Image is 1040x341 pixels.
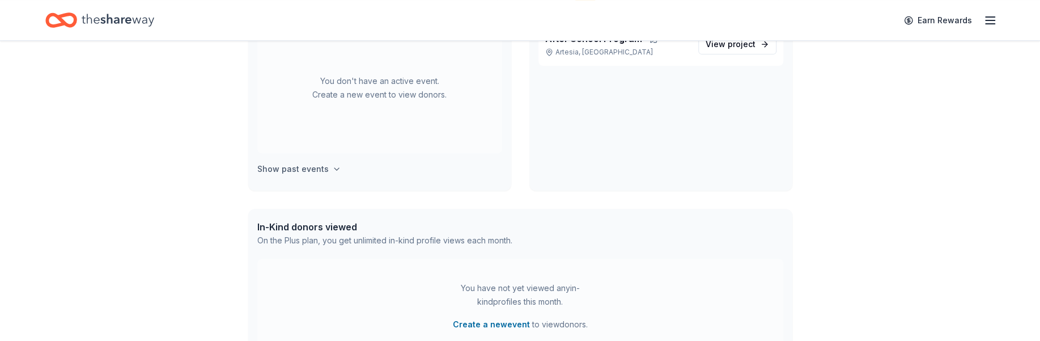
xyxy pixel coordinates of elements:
[706,37,755,51] span: View
[545,48,689,57] p: Artesia, [GEOGRAPHIC_DATA]
[257,234,512,247] div: On the Plus plan, you get unlimited in-kind profile views each month.
[453,318,588,331] span: to view donors .
[257,23,502,153] div: You don't have an active event. Create a new event to view donors.
[257,220,512,234] div: In-Kind donors viewed
[45,7,154,33] a: Home
[257,162,329,176] h4: Show past events
[698,34,776,54] a: View project
[453,318,530,331] button: Create a newevent
[728,39,755,49] span: project
[449,281,591,309] div: You have not yet viewed any in-kind profiles this month.
[897,10,979,31] a: Earn Rewards
[257,162,341,176] button: Show past events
